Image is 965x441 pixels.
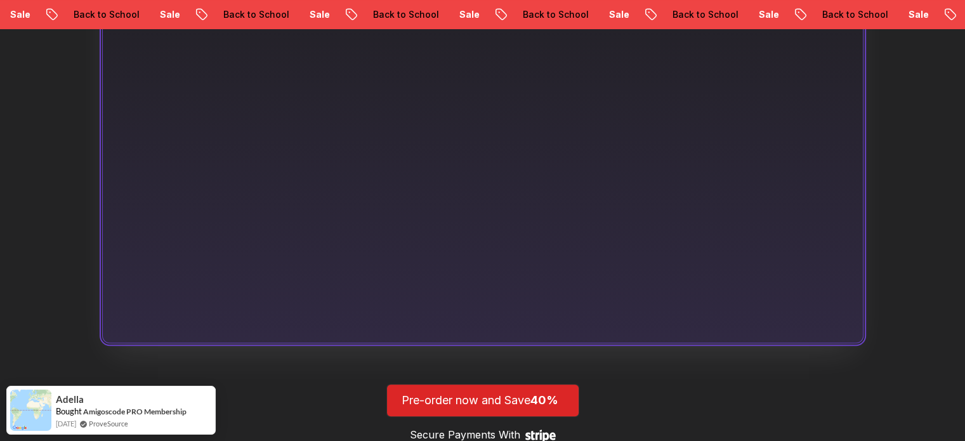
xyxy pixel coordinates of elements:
[149,8,190,21] p: Sale
[811,8,898,21] p: Back to School
[56,418,76,429] span: [DATE]
[402,392,564,409] p: Pre-order now and Save
[898,8,938,21] p: Sale
[449,8,489,21] p: Sale
[362,8,449,21] p: Back to School
[662,8,748,21] p: Back to School
[10,390,51,431] img: provesource social proof notification image
[56,394,84,405] span: Adella
[56,406,82,416] span: Bought
[213,8,299,21] p: Back to School
[530,393,558,407] span: 40%
[512,8,598,21] p: Back to School
[748,8,789,21] p: Sale
[63,8,149,21] p: Back to School
[598,8,639,21] p: Sale
[89,418,128,429] a: ProveSource
[299,8,339,21] p: Sale
[83,406,187,417] a: Amigoscode PRO Membership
